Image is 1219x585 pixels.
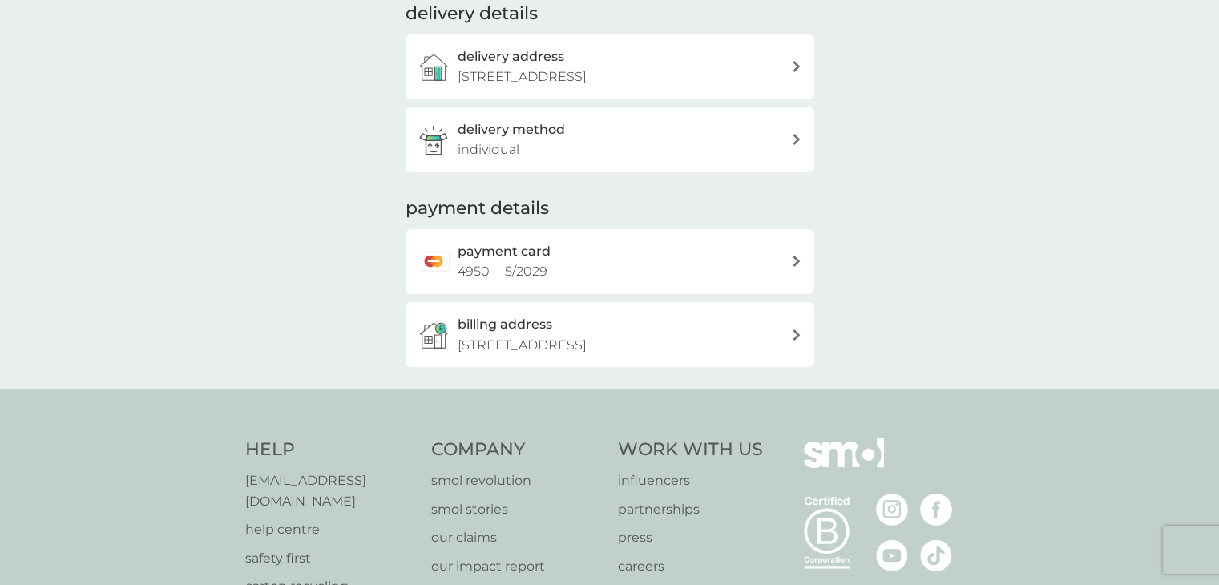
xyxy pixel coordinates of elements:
[876,494,908,526] img: visit the smol Instagram page
[245,548,416,569] a: safety first
[431,527,602,548] a: our claims
[431,470,602,491] a: smol revolution
[458,335,587,356] p: [STREET_ADDRESS]
[406,107,814,172] a: delivery methodindividual
[431,499,602,520] a: smol stories
[920,539,952,571] img: visit the smol Tiktok page
[876,539,908,571] img: visit the smol Youtube page
[458,264,490,279] span: 4950
[406,229,814,294] a: payment card4950 5/2029
[618,556,763,577] a: careers
[458,241,551,262] h2: payment card
[458,314,552,335] h3: billing address
[458,46,564,67] h3: delivery address
[458,119,565,140] h3: delivery method
[431,556,602,577] a: our impact report
[406,2,538,26] h2: delivery details
[458,67,587,87] p: [STREET_ADDRESS]
[618,470,763,491] a: influencers
[920,494,952,526] img: visit the smol Facebook page
[618,527,763,548] a: press
[245,438,416,462] h4: Help
[406,196,549,221] h2: payment details
[505,264,547,279] span: 5 / 2029
[406,34,814,99] a: delivery address[STREET_ADDRESS]
[431,438,602,462] h4: Company
[458,139,519,160] p: individual
[406,302,814,367] button: billing address[STREET_ADDRESS]
[245,470,416,511] a: [EMAIL_ADDRESS][DOMAIN_NAME]
[245,519,416,540] a: help centre
[618,499,763,520] a: partnerships
[804,438,884,492] img: smol
[618,438,763,462] h4: Work With Us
